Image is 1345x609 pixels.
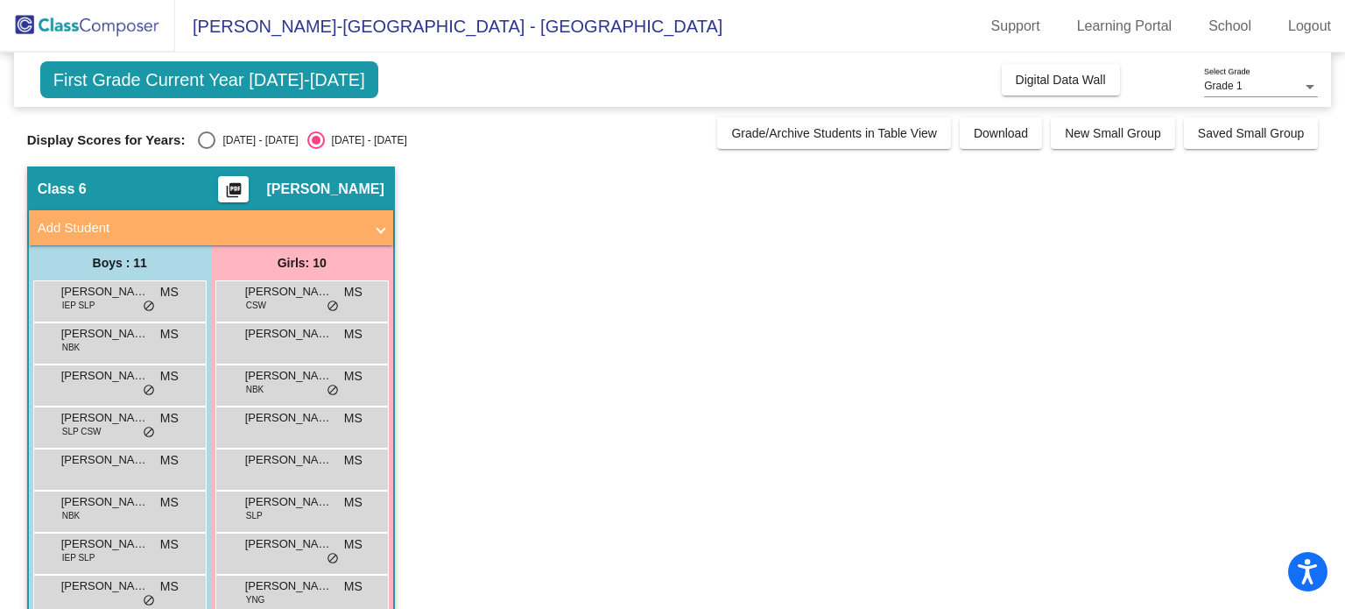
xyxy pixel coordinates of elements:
span: MS [344,535,363,554]
span: [PERSON_NAME] [245,577,333,595]
span: NBK [62,341,81,354]
span: MS [344,409,363,428]
span: do_not_disturb_alt [143,384,155,398]
a: School [1194,12,1265,40]
span: Grade 1 [1204,80,1242,92]
mat-panel-title: Add Student [38,218,363,238]
span: YNG [246,593,265,606]
div: Girls: 10 [211,245,393,280]
span: do_not_disturb_alt [143,300,155,314]
mat-expansion-panel-header: Add Student [29,210,393,245]
span: [PERSON_NAME] [245,493,333,511]
mat-icon: picture_as_pdf [223,181,244,206]
button: Grade/Archive Students in Table View [717,117,951,149]
div: [DATE] - [DATE] [215,132,298,148]
span: CSW [246,299,266,312]
span: [PERSON_NAME]-[GEOGRAPHIC_DATA] - [GEOGRAPHIC_DATA] [175,12,722,40]
span: do_not_disturb_alt [327,384,339,398]
span: SLP [246,509,263,522]
span: [PERSON_NAME] [245,283,333,301]
span: Grade/Archive Students in Table View [731,126,937,140]
span: Download [974,126,1028,140]
span: [PERSON_NAME] [61,409,149,427]
span: [PERSON_NAME] [61,493,149,511]
a: Learning Portal [1063,12,1187,40]
span: [PERSON_NAME] [61,283,149,301]
span: Saved Small Group [1198,126,1304,140]
span: do_not_disturb_alt [327,300,339,314]
span: [PERSON_NAME] [245,367,333,385]
span: MS [344,283,363,301]
button: Saved Small Group [1184,117,1318,149]
span: SLP CSW [62,425,102,438]
span: MS [344,577,363,596]
span: Digital Data Wall [1016,73,1106,87]
span: MS [160,535,179,554]
span: [PERSON_NAME] [61,367,149,385]
button: Print Students Details [218,176,249,202]
span: MS [160,283,179,301]
div: [DATE] - [DATE] [325,132,407,148]
span: MS [160,325,179,343]
span: do_not_disturb_alt [327,552,339,566]
span: [PERSON_NAME] [PERSON_NAME] [61,451,149,469]
a: Logout [1274,12,1345,40]
span: NBK [62,509,81,522]
span: IEP SLP [62,551,95,564]
span: MS [160,493,179,512]
span: [PERSON_NAME] [61,325,149,343]
span: [PERSON_NAME] [61,577,149,595]
span: [PERSON_NAME] [245,325,333,343]
mat-radio-group: Select an option [198,131,406,149]
div: Boys : 11 [29,245,211,280]
span: [PERSON_NAME] ([PERSON_NAME]) [245,535,333,553]
button: Download [960,117,1042,149]
span: MS [160,451,179,470]
span: do_not_disturb_alt [143,594,155,608]
span: MS [160,409,179,428]
span: Class 6 [38,181,87,198]
span: MS [160,577,179,596]
button: Digital Data Wall [1002,64,1120,96]
span: NBK [246,383,264,396]
span: [PERSON_NAME] [266,181,384,198]
span: MS [160,367,179,386]
span: IEP SLP [62,299,95,312]
span: MS [344,325,363,343]
span: [PERSON_NAME] [245,409,333,427]
span: Display Scores for Years: [27,132,186,148]
button: New Small Group [1051,117,1175,149]
a: Support [977,12,1054,40]
span: MS [344,493,363,512]
span: MS [344,367,363,386]
span: do_not_disturb_alt [143,426,155,440]
span: [PERSON_NAME] [61,535,149,553]
span: [PERSON_NAME] [245,451,333,469]
span: New Small Group [1065,126,1161,140]
span: First Grade Current Year [DATE]-[DATE] [40,61,378,98]
span: MS [344,451,363,470]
